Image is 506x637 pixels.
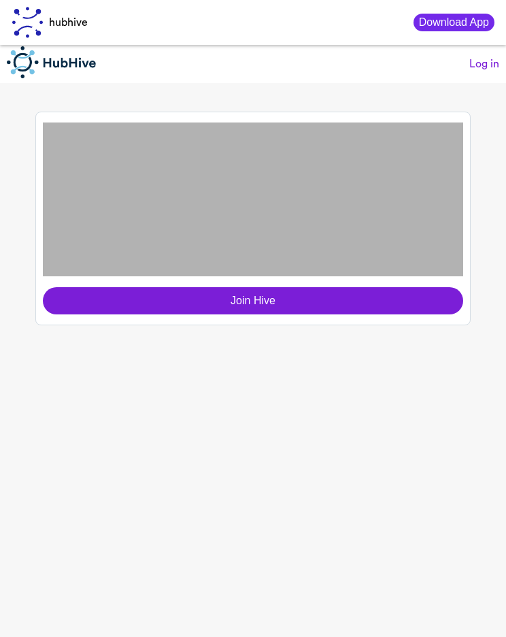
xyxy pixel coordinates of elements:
img: logo [12,7,44,38]
img: hub hive connect logo [7,46,100,78]
button: Join Hive [43,287,463,314]
button: Download App [414,14,494,31]
p: hubhive [49,14,88,31]
a: Log in [469,58,499,71]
